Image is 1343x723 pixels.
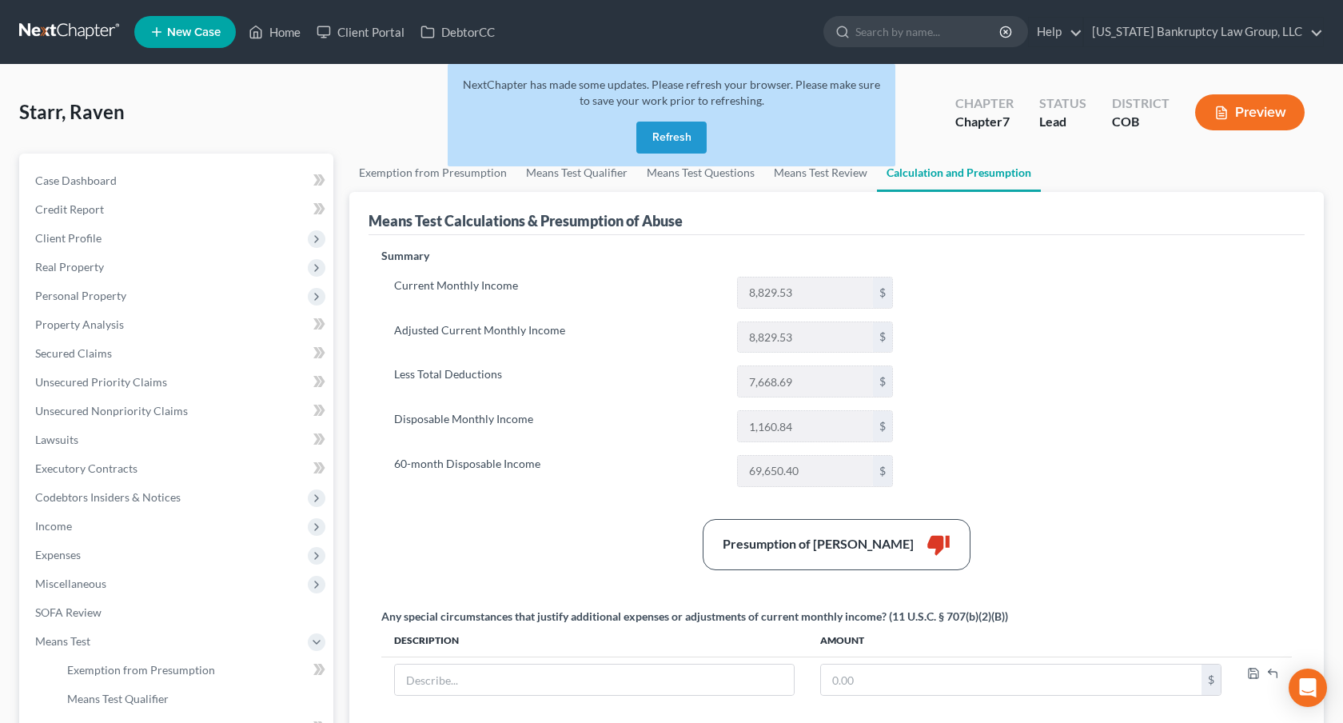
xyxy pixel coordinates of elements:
input: Describe... [395,665,794,695]
span: Case Dashboard [35,174,117,187]
label: Adjusted Current Monthly Income [386,322,729,354]
span: Income [35,519,72,533]
div: $ [1202,665,1221,695]
div: Status [1039,94,1086,113]
input: 0.00 [738,322,873,353]
a: Exemption from Presumption [349,154,516,192]
p: Summary [381,248,906,264]
div: $ [873,411,892,441]
span: 7 [1002,114,1010,129]
label: 60-month Disposable Income [386,455,729,487]
input: 0.00 [738,278,873,308]
span: Secured Claims [35,346,112,360]
a: Home [241,18,309,46]
div: Means Test Calculations & Presumption of Abuse [369,211,683,230]
div: District [1112,94,1170,113]
span: Client Profile [35,231,102,245]
a: Client Portal [309,18,412,46]
span: Means Test [35,634,90,648]
label: Disposable Monthly Income [386,410,729,442]
span: New Case [167,26,221,38]
div: $ [873,322,892,353]
a: Unsecured Priority Claims [22,368,333,397]
a: Secured Claims [22,339,333,368]
span: Credit Report [35,202,104,216]
a: Lawsuits [22,425,333,454]
span: Codebtors Insiders & Notices [35,490,181,504]
input: 0.00 [738,456,873,486]
span: Starr, Raven [19,100,125,123]
span: SOFA Review [35,605,102,619]
i: thumb_down [927,533,950,557]
input: 0.00 [821,665,1202,695]
button: Refresh [636,122,707,154]
span: Personal Property [35,289,126,302]
div: $ [873,278,892,308]
a: Means Test Qualifier [54,685,333,713]
th: Amount [807,625,1234,657]
div: Any special circumstances that justify additional expenses or adjustments of current monthly inco... [381,609,1008,625]
a: [US_STATE] Bankruptcy Law Group, LLC [1084,18,1323,46]
div: $ [873,366,892,397]
input: 0.00 [738,366,873,397]
span: Exemption from Presumption [67,663,215,677]
div: $ [873,456,892,486]
input: Search by name... [855,17,1002,46]
a: Calculation and Presumption [877,154,1041,192]
label: Less Total Deductions [386,365,729,397]
span: Unsecured Nonpriority Claims [35,404,188,417]
div: Lead [1039,113,1086,131]
span: Miscellaneous [35,577,106,590]
button: Preview [1195,94,1305,130]
th: Description [381,625,807,657]
span: NextChapter has made some updates. Please refresh your browser. Please make sure to save your wor... [463,78,880,107]
div: COB [1112,113,1170,131]
div: Chapter [955,113,1014,131]
div: Chapter [955,94,1014,113]
a: Credit Report [22,195,333,224]
span: Expenses [35,548,81,561]
a: Case Dashboard [22,166,333,195]
input: 0.00 [738,411,873,441]
span: Real Property [35,260,104,274]
div: Open Intercom Messenger [1289,669,1327,707]
span: Executory Contracts [35,461,137,475]
span: Lawsuits [35,433,78,446]
a: Unsecured Nonpriority Claims [22,397,333,425]
span: Unsecured Priority Claims [35,375,167,389]
span: Means Test Qualifier [67,692,169,705]
a: Help [1029,18,1082,46]
a: Exemption from Presumption [54,656,333,685]
a: DebtorCC [412,18,503,46]
a: Executory Contracts [22,454,333,483]
div: Presumption of [PERSON_NAME] [723,535,914,553]
span: Property Analysis [35,318,124,331]
label: Current Monthly Income [386,277,729,309]
a: SOFA Review [22,598,333,627]
a: Property Analysis [22,310,333,339]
